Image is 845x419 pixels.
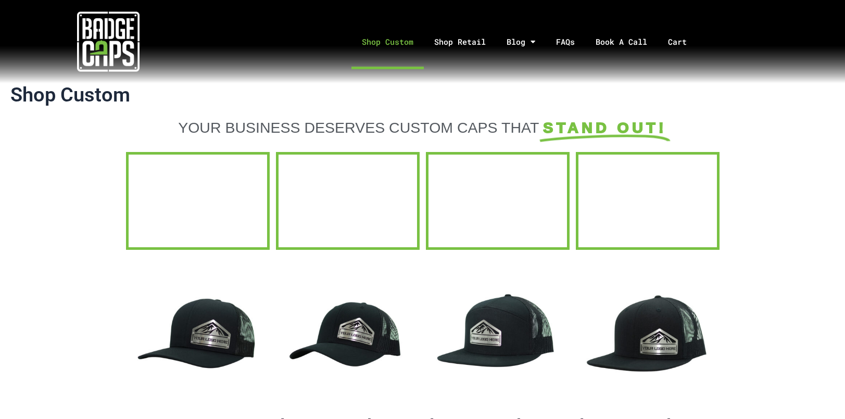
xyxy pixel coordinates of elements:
img: badgecaps white logo with green acccent [77,10,140,73]
button: BadgeCaps - Richardson 112 [281,271,414,405]
a: FFD BadgeCaps Fire Department Custom unique apparel [276,152,420,249]
a: Cart [658,15,710,69]
a: Book A Call [585,15,658,69]
a: Shop Retail [424,15,496,69]
a: Shop Custom [351,15,424,69]
button: BadgeCaps - Pacific 104C [131,271,265,405]
a: YOUR BUSINESS DESERVES CUSTOM CAPS THAT STAND OUT! [131,119,714,136]
button: BadgeCaps - Richardson 511 [580,271,714,405]
button: BadgeCaps - Richardson 168 [430,271,564,405]
span: YOUR BUSINESS DESERVES CUSTOM CAPS THAT [178,119,539,136]
nav: Menu [217,15,845,69]
a: FAQs [546,15,585,69]
h1: Shop Custom [10,83,835,107]
a: Blog [496,15,546,69]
